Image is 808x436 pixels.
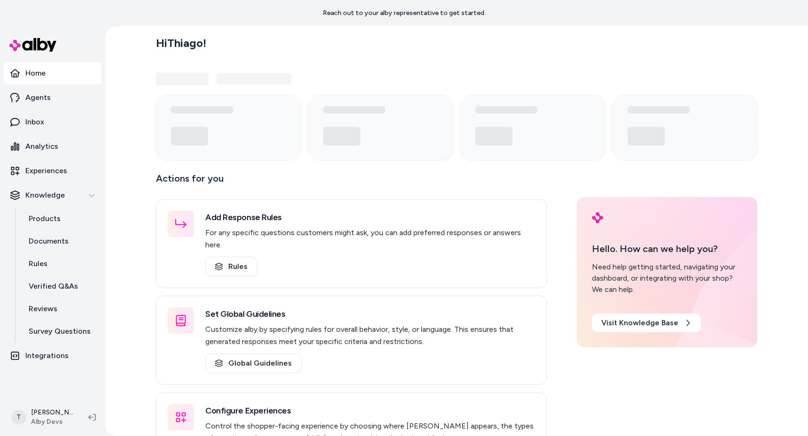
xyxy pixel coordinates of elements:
a: Visit Knowledge Base [592,314,701,332]
p: Verified Q&As [29,281,78,292]
a: Home [4,62,101,84]
p: Survey Questions [29,326,91,337]
a: Rules [19,252,101,275]
h3: Set Global Guidelines [205,307,535,321]
p: Reviews [29,303,57,314]
p: Integrations [25,350,69,361]
p: Experiences [25,165,67,176]
p: Rules [29,258,47,269]
h3: Add Response Rules [205,211,535,224]
p: Hello. How can we help you? [592,242,742,256]
p: Analytics [25,141,58,152]
p: Products [29,213,61,224]
a: Integrations [4,344,101,367]
a: Experiences [4,160,101,182]
button: Knowledge [4,184,101,207]
a: Agents [4,86,101,109]
a: Inbox [4,111,101,133]
a: Verified Q&As [19,275,101,298]
p: Agents [25,92,51,103]
a: Reviews [19,298,101,320]
h2: Hi Thiago ! [156,36,206,50]
a: Documents [19,230,101,252]
span: Alby Devs [31,417,73,427]
a: Survey Questions [19,320,101,343]
a: Rules [205,257,257,276]
a: Analytics [4,135,101,158]
span: T [11,410,26,425]
p: Actions for you [156,171,547,193]
div: Need help getting started, navigating your dashboard, or integrating with your shop? We can help. [592,261,742,295]
p: Home [25,68,46,79]
a: Products [19,207,101,230]
p: Inbox [25,116,44,128]
p: Customize alby by specifying rules for overall behavior, style, or language. This ensures that ge... [205,323,535,348]
h3: Configure Experiences [205,404,535,417]
a: Global Guidelines [205,353,302,373]
p: [PERSON_NAME] [31,408,73,417]
button: T[PERSON_NAME]Alby Devs [6,402,81,432]
img: alby Logo [9,38,56,52]
p: Reach out to your alby representative to get started. [323,8,486,18]
img: alby Logo [592,212,603,223]
p: For any specific questions customers might ask, you can add preferred responses or answers here. [205,227,535,251]
p: Documents [29,236,69,247]
p: Knowledge [25,190,65,201]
